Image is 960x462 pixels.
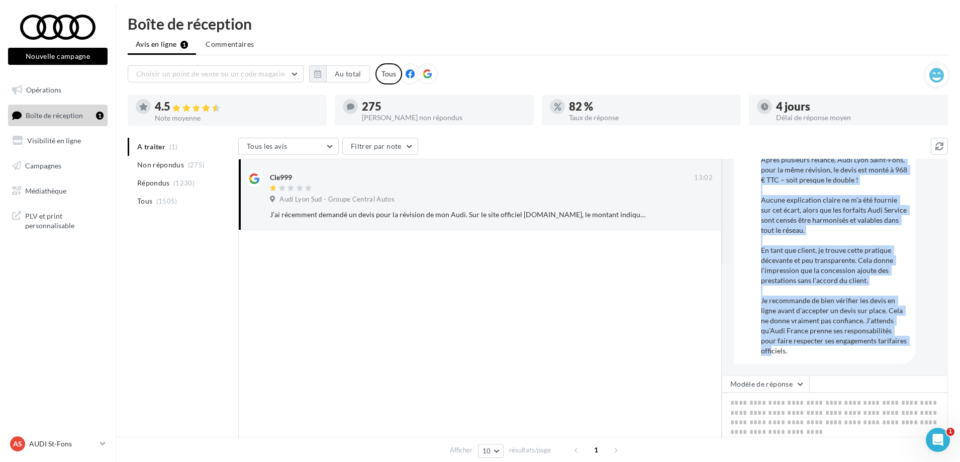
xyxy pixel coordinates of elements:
span: 13:02 [694,173,713,182]
a: Campagnes [6,155,110,176]
span: Non répondus [137,160,184,170]
button: 10 [478,444,504,458]
iframe: Intercom live chat [926,428,950,452]
a: Médiathèque [6,180,110,202]
button: Au total [326,65,370,82]
span: AS [13,439,22,449]
span: Campagnes [25,161,61,170]
div: Taux de réponse [569,114,733,121]
button: Tous les avis [238,138,339,155]
button: Filtrer par note [342,138,418,155]
div: Délai de réponse moyen [776,114,940,121]
span: Tous [137,196,152,206]
div: Boîte de réception [128,16,948,31]
span: Tous les avis [247,142,287,150]
span: (275) [188,161,205,169]
button: Au total [309,65,370,82]
div: 4 jours [776,101,940,112]
span: (1505) [156,197,177,205]
div: Tous [375,63,402,84]
span: 10 [483,447,491,455]
span: 1 [946,428,954,436]
span: Visibilité en ligne [27,136,81,145]
div: 275 [362,101,526,112]
span: Choisir un point de vente ou un code magasin [136,69,285,78]
div: Cle999 [270,172,292,182]
span: Opérations [26,85,61,94]
div: [PERSON_NAME] non répondus [362,114,526,121]
span: résultats/page [509,445,551,455]
span: Audi Lyon Sud - Groupe Central Autos [279,195,395,204]
div: 1 [96,112,104,120]
p: AUDI St-Fons [29,439,96,449]
button: Choisir un point de vente ou un code magasin [128,65,304,82]
div: 82 % [569,101,733,112]
div: J’ai récemment demandé un devis pour la révision de mon Audi. Sur le site officiel [DOMAIN_NAME],... [270,210,647,220]
span: Boîte de réception [26,111,83,119]
a: Opérations [6,79,110,101]
div: J’ai récemment demandé un devis pour la révision de mon Audi. Sur le site officiel [DOMAIN_NAME],... [761,115,908,356]
span: PLV et print personnalisable [25,209,104,231]
a: Visibilité en ligne [6,130,110,151]
a: AS AUDI St-Fons [8,434,108,453]
a: PLV et print personnalisable [6,205,110,235]
button: Nouvelle campagne [8,48,108,65]
span: Médiathèque [25,186,66,195]
span: Afficher [450,445,472,455]
span: Répondus [137,178,170,188]
span: Commentaires [206,39,254,49]
div: Note moyenne [155,115,319,122]
div: 4.5 [155,101,319,113]
button: Modèle de réponse [722,376,809,393]
a: Boîte de réception1 [6,105,110,126]
span: (1230) [173,179,195,187]
span: 1 [588,442,604,458]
